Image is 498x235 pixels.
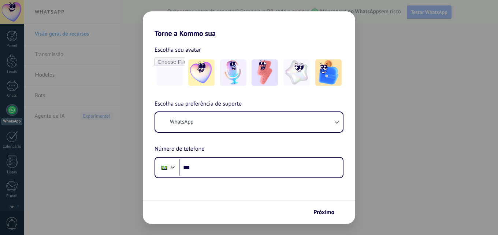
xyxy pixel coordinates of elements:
img: -2.jpeg [220,59,246,86]
h2: Torne a Kommo sua [143,11,355,38]
span: Escolha seu avatar [155,45,201,55]
img: -5.jpeg [315,59,342,86]
span: Escolha sua preferência de suporte [155,99,242,109]
button: Próximo [310,206,344,219]
button: WhatsApp [155,112,343,132]
img: -1.jpeg [188,59,215,86]
img: -3.jpeg [252,59,278,86]
span: Número de telefone [155,144,204,154]
img: -4.jpeg [283,59,310,86]
span: WhatsApp [170,118,193,126]
div: Brazil: + 55 [157,160,171,175]
span: Próximo [313,210,334,215]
